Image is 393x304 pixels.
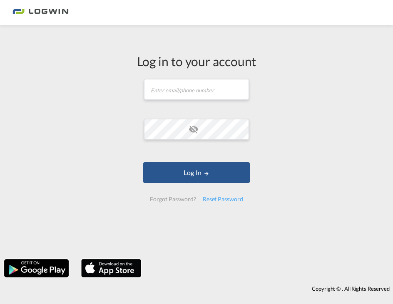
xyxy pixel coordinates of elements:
[137,52,256,70] div: Log in to your account
[199,192,246,207] div: Reset Password
[80,258,142,278] img: apple.png
[3,258,70,278] img: google.png
[143,162,249,183] button: LOGIN
[147,192,199,207] div: Forgot Password?
[144,79,249,100] input: Enter email/phone number
[189,124,199,134] md-icon: icon-eye-off
[12,3,69,22] img: bc73a0e0d8c111efacd525e4c8ad7d32.png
